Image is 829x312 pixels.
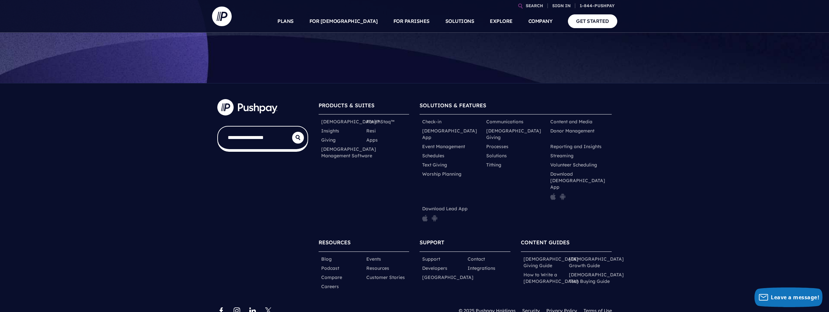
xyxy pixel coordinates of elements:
a: Solutions [486,152,507,159]
a: [DEMOGRAPHIC_DATA] Giving Guide [523,256,578,269]
li: Download [DEMOGRAPHIC_DATA] App [548,169,612,204]
a: Check-in [422,118,441,125]
a: Resi [366,128,376,134]
a: Events [366,256,381,262]
a: Streaming [550,152,573,159]
h6: SUPPORT [420,236,510,251]
a: Content and Media [550,118,592,125]
a: Worship Planning [422,171,461,177]
a: [GEOGRAPHIC_DATA] [422,274,473,281]
img: pp_icon_appstore.png [422,215,428,222]
li: Download Lead App [420,204,484,226]
img: pp_icon_gplay.png [432,215,438,222]
h6: PRODUCTS & SUITES [319,99,409,114]
a: [DEMOGRAPHIC_DATA] Giving [486,128,545,141]
h6: RESOURCES [319,236,409,251]
a: [DEMOGRAPHIC_DATA]™ [321,118,380,125]
a: [DEMOGRAPHIC_DATA] Management Software [321,146,376,159]
a: EXPLORE [490,10,513,33]
span: Leave a message! [771,294,819,301]
a: Tithing [486,162,501,168]
a: Volunteer Scheduling [550,162,597,168]
a: Careers [321,283,339,290]
a: Communications [486,118,523,125]
a: Insights [321,128,339,134]
a: Blog [321,256,332,262]
a: Reporting and Insights [550,143,602,150]
a: [DEMOGRAPHIC_DATA] Growth Guide [569,256,624,269]
a: Resources [366,265,389,271]
a: [DEMOGRAPHIC_DATA] App [422,128,481,141]
h6: SOLUTIONS & FEATURES [420,99,612,114]
a: Compare [321,274,342,281]
a: Contact [468,256,485,262]
a: Schedules [422,152,444,159]
a: Donor Management [550,128,594,134]
a: How to Write a [DEMOGRAPHIC_DATA] [523,271,578,285]
a: Event Management [422,143,465,150]
a: Support [422,256,440,262]
a: Developers [422,265,447,271]
img: pp_icon_gplay.png [560,193,566,200]
a: Text Giving [422,162,447,168]
img: pp_icon_appstore.png [550,193,556,200]
a: [DEMOGRAPHIC_DATA] Tech Buying Guide [569,271,624,285]
a: ParishStaq™ [366,118,394,125]
a: GET STARTED [568,14,617,28]
a: Podcast [321,265,339,271]
a: SOLUTIONS [445,10,474,33]
a: COMPANY [528,10,553,33]
a: PLANS [277,10,294,33]
a: Giving [321,137,336,143]
a: Customer Stories [366,274,405,281]
a: Apps [366,137,378,143]
a: FOR PARISHES [393,10,430,33]
a: FOR [DEMOGRAPHIC_DATA] [309,10,378,33]
a: Integrations [468,265,495,271]
a: Processes [486,143,508,150]
button: Leave a message! [754,287,822,307]
h6: CONTENT GUIDES [521,236,612,251]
